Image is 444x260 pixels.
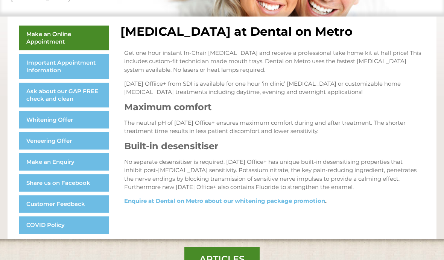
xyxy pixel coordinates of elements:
[124,197,327,204] strong: .
[124,80,421,97] p: [DATE] Offiice+ from SDI is available for one hour ‘in clinic’ [MEDICAL_DATA] or customizable hom...
[19,153,109,171] a: Make an Enquiry
[19,216,109,234] a: COVID Policy
[19,195,109,213] a: Customer Feedback
[19,83,109,107] a: Ask about our GAP FREE check and clean
[124,49,421,74] p: Get one hour instant In-Chair [MEDICAL_DATA] and receive a professional take home kit at half pri...
[124,158,421,192] p: No separate desensitiser is required. [DATE] Office+ has unique built-in desensitising properties...
[19,26,109,50] a: Make an Online Appointment
[19,54,109,79] a: Important Appointment Information
[124,141,218,151] strong: Built-in desensitiser
[19,111,109,128] a: Whitening Offer
[124,197,325,204] a: Enquire at Dental on Metro about our whitening package promotion
[120,26,425,38] h2: [MEDICAL_DATA] at Dental on Metro
[19,174,109,192] a: Share us on Facebook
[124,101,211,112] strong: Maximum comfort
[19,132,109,150] a: Veneering Offer
[19,26,109,234] nav: Menu
[124,119,421,136] p: The neutral pH of [DATE] Office+ ensures maximum comfort during and after treatment. The shorter ...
